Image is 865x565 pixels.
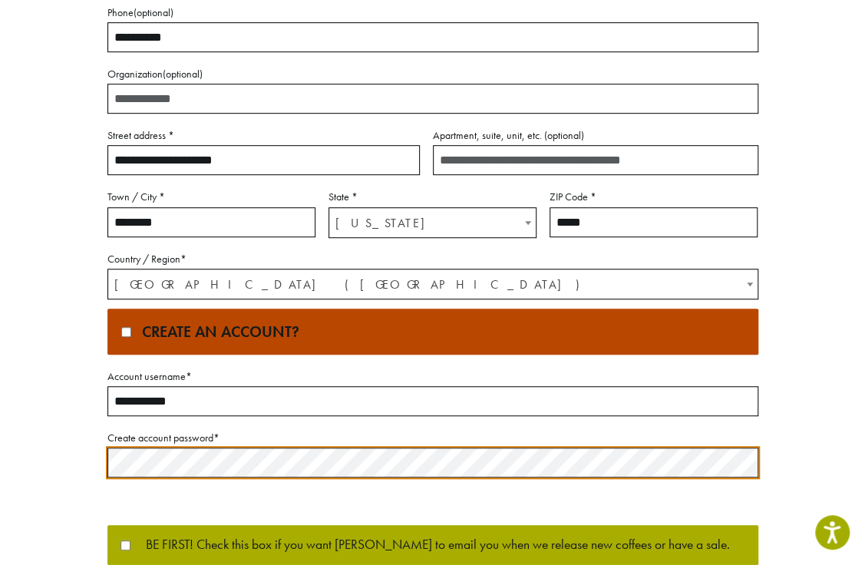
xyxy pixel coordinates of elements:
span: Create an account? [134,322,299,342]
span: BE FIRST! Check this box if you want [PERSON_NAME] to email you when we release new coffees or ha... [130,538,730,552]
span: (optional) [544,128,584,142]
span: (optional) [163,67,203,81]
input: BE FIRST! Check this box if you want [PERSON_NAME] to email you when we release new coffees or ha... [121,540,130,550]
label: ZIP Code [550,187,758,207]
label: Organization [107,64,758,84]
span: State [329,207,536,238]
label: Town / City [107,187,315,207]
span: (optional) [134,5,173,19]
span: Washington [329,208,536,238]
label: Street address [107,126,420,145]
label: State [329,187,536,207]
input: Create an account? [121,327,131,337]
label: Create account password [107,428,758,448]
span: Country / Region [107,269,758,299]
label: Account username [107,367,758,386]
label: Apartment, suite, unit, etc. [433,126,758,145]
span: United States (US) [108,269,758,299]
